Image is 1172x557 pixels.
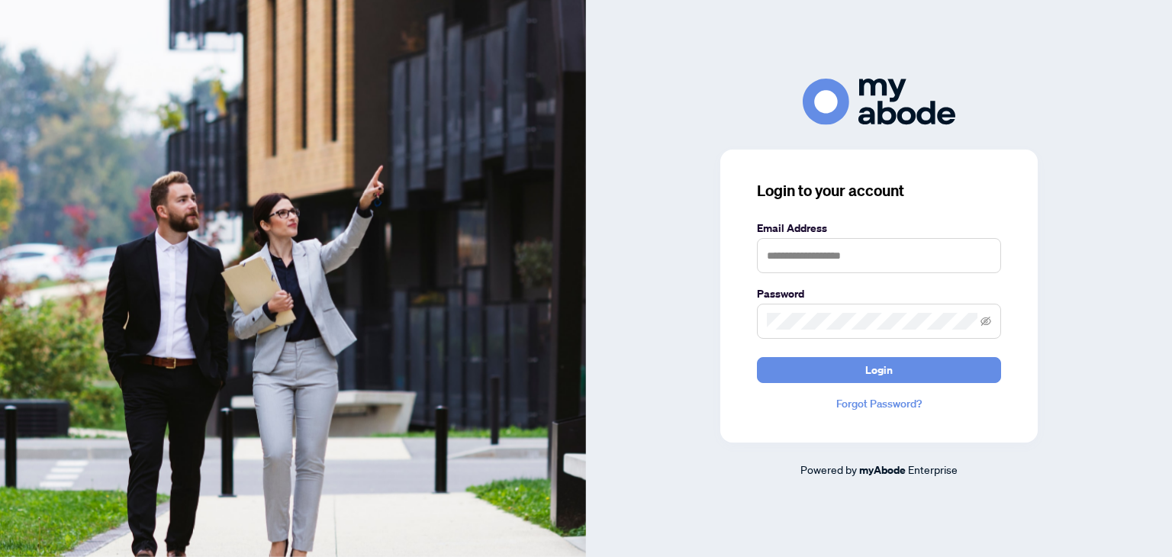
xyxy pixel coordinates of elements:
img: ma-logo [803,79,955,125]
label: Email Address [757,220,1001,237]
a: myAbode [859,462,906,478]
label: Password [757,285,1001,302]
span: Powered by [800,462,857,476]
a: Forgot Password? [757,395,1001,412]
button: Login [757,357,1001,383]
span: Login [865,358,893,382]
span: Enterprise [908,462,958,476]
span: eye-invisible [980,316,991,327]
h3: Login to your account [757,180,1001,201]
